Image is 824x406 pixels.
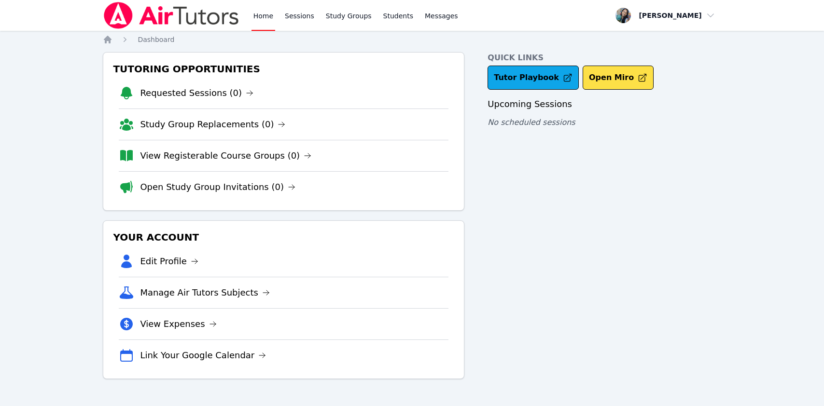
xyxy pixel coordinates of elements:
a: Requested Sessions (0) [140,86,253,100]
a: Open Study Group Invitations (0) [140,180,295,194]
span: Dashboard [138,36,174,43]
span: No scheduled sessions [488,118,575,127]
a: View Registerable Course Groups (0) [140,149,311,162]
h3: Tutoring Opportunities [111,60,456,78]
img: Air Tutors [103,2,239,29]
a: View Expenses [140,317,216,331]
button: Open Miro [583,66,654,90]
a: Tutor Playbook [488,66,579,90]
a: Edit Profile [140,255,198,268]
nav: Breadcrumb [103,35,721,44]
h3: Upcoming Sessions [488,97,721,111]
a: Dashboard [138,35,174,44]
h3: Your Account [111,229,456,246]
a: Study Group Replacements (0) [140,118,285,131]
span: Messages [425,11,458,21]
a: Link Your Google Calendar [140,349,266,362]
a: Manage Air Tutors Subjects [140,286,270,299]
h4: Quick Links [488,52,721,64]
